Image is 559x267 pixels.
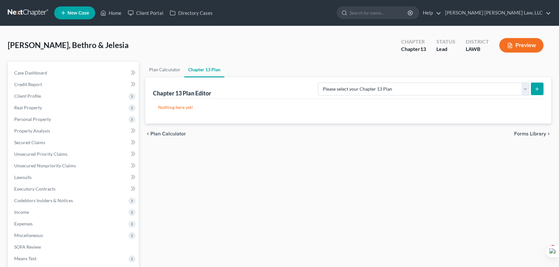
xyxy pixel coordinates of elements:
[14,151,67,157] span: Unsecured Priority Claims
[14,93,41,99] span: Client Profile
[145,131,150,136] i: chevron_left
[14,140,45,145] span: Secured Claims
[14,244,41,250] span: SOFA Review
[550,245,555,250] span: 4
[125,7,167,19] a: Client Portal
[9,241,139,253] a: SOFA Review
[153,89,211,97] div: Chapter 13 Plan Editor
[9,79,139,90] a: Credit Report
[9,160,139,172] a: Unsecured Nonpriority Claims
[14,256,36,261] span: Means Test
[14,209,29,215] span: Income
[514,131,551,136] button: Forms Library chevron_right
[14,116,51,122] span: Personal Property
[145,131,186,136] button: chevron_left Plan Calculator
[9,183,139,195] a: Executory Contracts
[9,67,139,79] a: Case Dashboard
[67,11,89,15] span: New Case
[537,245,553,261] iframe: Intercom live chat
[9,172,139,183] a: Lawsuits
[466,45,489,53] div: LAWB
[14,70,47,75] span: Case Dashboard
[420,46,426,52] span: 13
[14,221,33,226] span: Expenses
[546,131,551,136] i: chevron_right
[14,186,56,192] span: Executory Contracts
[8,40,129,50] span: [PERSON_NAME], Bethro & Jelesia
[9,125,139,137] a: Property Analysis
[466,38,489,45] div: District
[436,45,455,53] div: Lead
[514,131,546,136] span: Forms Library
[401,38,426,45] div: Chapter
[97,7,125,19] a: Home
[9,148,139,160] a: Unsecured Priority Claims
[14,128,50,133] span: Property Analysis
[442,7,551,19] a: [PERSON_NAME] [PERSON_NAME] Law, LLC
[145,62,184,77] a: Plan Calculator
[158,104,538,111] p: Nothing here yet!
[14,163,76,168] span: Unsecured Nonpriority Claims
[350,7,409,19] input: Search by name...
[14,174,32,180] span: Lawsuits
[420,7,441,19] a: Help
[499,38,544,53] button: Preview
[14,232,43,238] span: Miscellaneous
[436,38,455,45] div: Status
[9,137,139,148] a: Secured Claims
[14,105,42,110] span: Real Property
[184,62,224,77] a: Chapter 13 Plan
[401,45,426,53] div: Chapter
[14,82,42,87] span: Credit Report
[150,131,186,136] span: Plan Calculator
[14,198,73,203] span: Codebtors Insiders & Notices
[167,7,216,19] a: Directory Cases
